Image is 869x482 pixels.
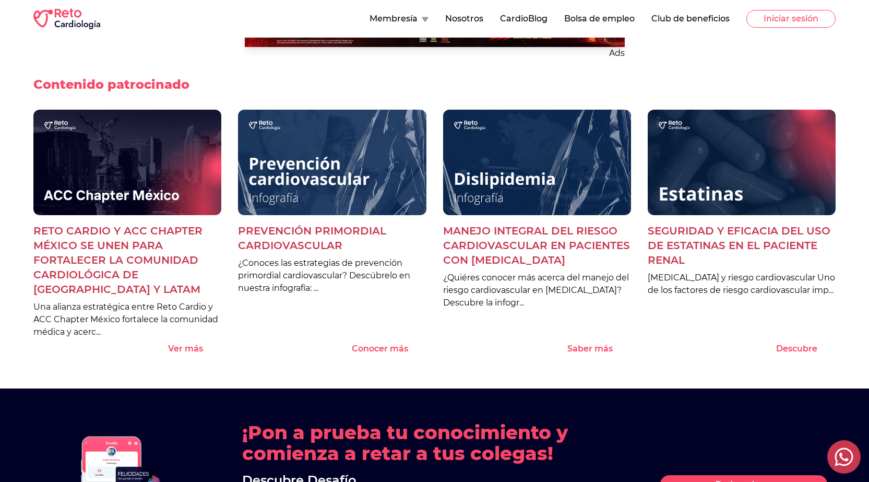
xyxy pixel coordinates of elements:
img: Manejo integral del riesgo cardiovascular en pacientes con dislipidemia [443,110,631,216]
h2: Contenido patrocinado [33,76,189,93]
p: [MEDICAL_DATA] y riesgo cardiovascular Uno de los factores de riesgo cardiovascular imp... [648,272,836,297]
p: Descubre [776,343,817,355]
button: Saber más [567,343,631,355]
button: Conocer más [352,343,426,355]
img: Prevención primordial cardiovascular [238,110,426,216]
p: Saber más [567,343,613,355]
a: Manejo integral del riesgo cardiovascular en pacientes con dislipidemiaManejo integral del riesgo... [443,110,631,356]
button: Bolsa de empleo [564,13,635,25]
img: Reto Cardio y ACC Chapter México se unen para fortalecer la comunidad cardiológica de México y LATAM [33,110,221,216]
button: Club de beneficios [651,13,730,25]
button: CardioBlog [500,13,547,25]
p: ¿Conoces las estrategias de prevención primordial cardiovascular? Descúbrelo en nuestra infografí... [238,257,426,295]
a: Reto Cardio y ACC Chapter México se unen para fortalecer la comunidad cardiológica de México y LA... [33,110,221,356]
p: Prevención primordial cardiovascular [238,224,426,253]
h2: ¡Pon a prueba tu conocimiento y comienza a retar a tus colegas! [242,422,627,464]
button: Membresía [370,13,428,25]
p: Reto Cardio y ACC Chapter México se unen para fortalecer la comunidad cardiológica de [GEOGRAPHIC... [33,224,221,297]
p: Seguridad y eficacia del uso de estatinas en el paciente renal [648,224,836,267]
p: Ver más [168,343,203,355]
p: Manejo integral del riesgo cardiovascular en pacientes con [MEDICAL_DATA] [443,224,631,267]
button: Nosotros [445,13,483,25]
img: Seguridad y eficacia del uso de estatinas en el paciente renal [648,110,836,216]
p: Ads [245,47,625,60]
button: Iniciar sesión [746,10,836,28]
a: Seguridad y eficacia del uso de estatinas en el paciente renalSeguridad y eficacia del uso de est... [648,110,836,356]
p: ¿Quiéres conocer más acerca del manejo del riesgo cardiovascular en [MEDICAL_DATA]? Descubre la i... [443,272,631,309]
img: RETO Cardio Logo [33,8,100,29]
button: Ver más [168,343,221,355]
button: Descubre [776,343,836,355]
p: Conocer más [352,343,408,355]
a: Prevención primordial cardiovascularPrevención primordial cardiovascular¿Conoces las estrategias ... [238,110,426,356]
p: Una alianza estratégica entre Reto Cardio y ACC Chapter México fortalece la comunidad médica y ac... [33,301,221,338]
